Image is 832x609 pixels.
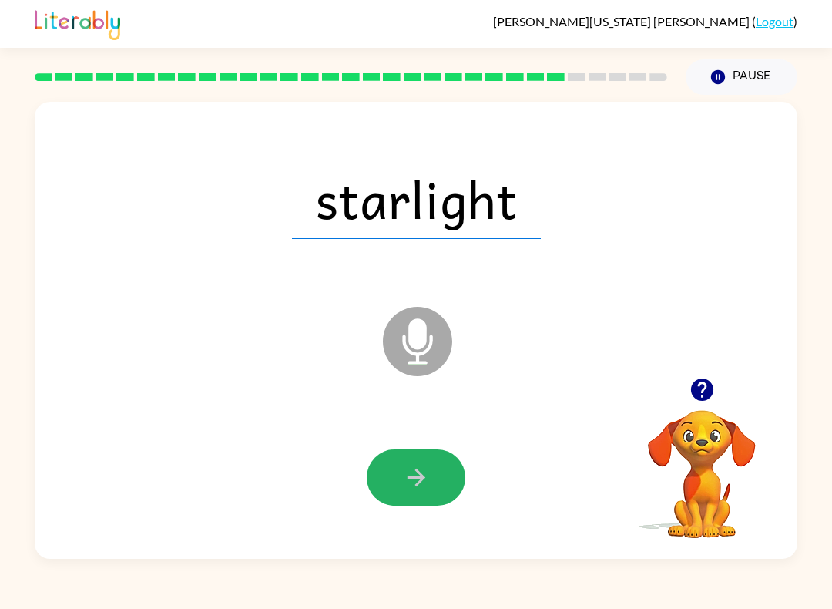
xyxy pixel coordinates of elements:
[493,14,797,29] div: ( )
[493,14,752,29] span: [PERSON_NAME][US_STATE] [PERSON_NAME]
[35,6,120,40] img: Literably
[686,59,797,95] button: Pause
[756,14,793,29] a: Logout
[292,159,541,239] span: starlight
[625,386,779,540] video: Your browser must support playing .mp4 files to use Literably. Please try using another browser.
